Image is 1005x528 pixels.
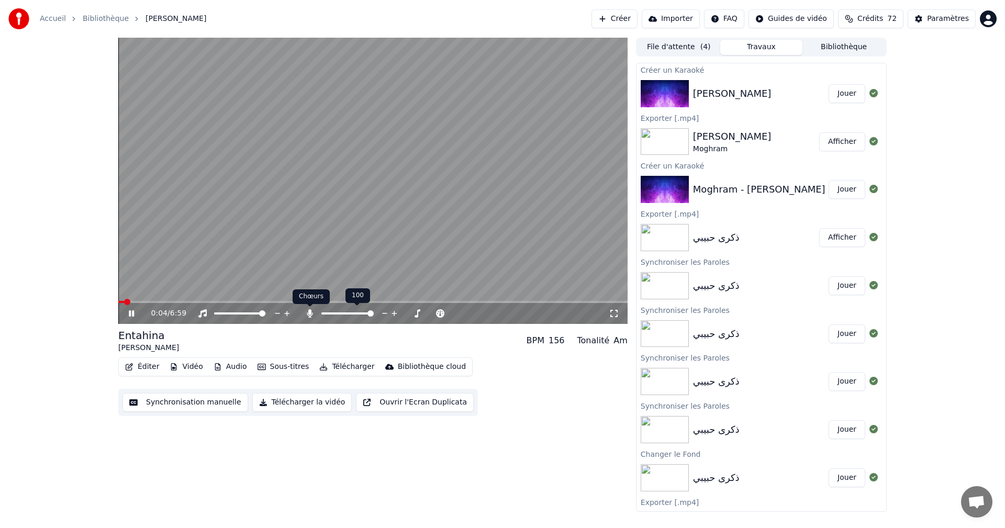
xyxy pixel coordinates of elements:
div: Moghram - [PERSON_NAME] [693,182,825,197]
button: Jouer [829,420,865,439]
div: Synchroniser les Paroles [636,351,886,364]
div: ذكرى حبيبي [693,470,740,485]
div: ذكرى حبيبي [693,422,740,437]
button: Afficher [819,132,865,151]
button: Travaux [720,40,803,55]
div: Moghram [693,144,772,154]
div: Changer le Fond [636,447,886,460]
div: Paramètres [927,14,969,24]
button: Jouer [829,468,865,487]
span: 72 [887,14,897,24]
button: Jouer [829,180,865,199]
div: Bibliothèque cloud [398,362,466,372]
div: Entahina [118,328,179,343]
button: Jouer [829,372,865,391]
span: [PERSON_NAME] [146,14,206,24]
div: [PERSON_NAME] [118,343,179,353]
div: ذكرى حبيبي [693,278,740,293]
span: 0:04 [151,308,167,319]
div: Chœurs [293,289,330,304]
span: 6:59 [170,308,186,319]
div: Créer un Karaoké [636,63,886,76]
button: Télécharger la vidéo [252,393,352,412]
button: Afficher [819,228,865,247]
div: 100 [345,288,370,303]
div: Exporter [.mp4] [636,207,886,220]
button: Jouer [829,324,865,343]
button: Télécharger [315,360,378,374]
div: ذكرى حبيبي [693,230,740,245]
button: Sous-titres [253,360,314,374]
span: ( 4 ) [700,42,711,52]
button: Jouer [829,276,865,295]
span: Crédits [857,14,883,24]
div: Am [613,334,628,347]
div: Synchroniser les Paroles [636,255,886,268]
button: Guides de vidéo [749,9,834,28]
nav: breadcrumb [40,14,206,24]
a: Ouvrir le chat [961,486,992,518]
button: Jouer [829,84,865,103]
a: Bibliothèque [83,14,129,24]
button: Ouvrir l'Ecran Duplicata [356,393,474,412]
div: ذكرى حبيبي [693,327,740,341]
button: Crédits72 [838,9,903,28]
div: [PERSON_NAME] [693,86,772,101]
div: 156 [549,334,565,347]
div: Synchroniser les Paroles [636,399,886,412]
button: Éditer [121,360,163,374]
button: Synchronisation manuelle [122,393,248,412]
a: Accueil [40,14,66,24]
button: Paramètres [908,9,976,28]
button: File d'attente [638,40,720,55]
div: Synchroniser les Paroles [636,304,886,316]
button: Vidéo [165,360,207,374]
button: FAQ [704,9,744,28]
div: [PERSON_NAME] [693,129,772,144]
button: Bibliothèque [802,40,885,55]
div: Tonalité [577,334,610,347]
div: BPM [527,334,544,347]
div: / [151,308,176,319]
div: Exporter [.mp4] [636,496,886,508]
div: Exporter [.mp4] [636,111,886,124]
button: Importer [642,9,700,28]
div: ذكرى حبيبي [693,374,740,389]
img: youka [8,8,29,29]
div: Créer un Karaoké [636,159,886,172]
button: Audio [209,360,251,374]
button: Créer [591,9,638,28]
